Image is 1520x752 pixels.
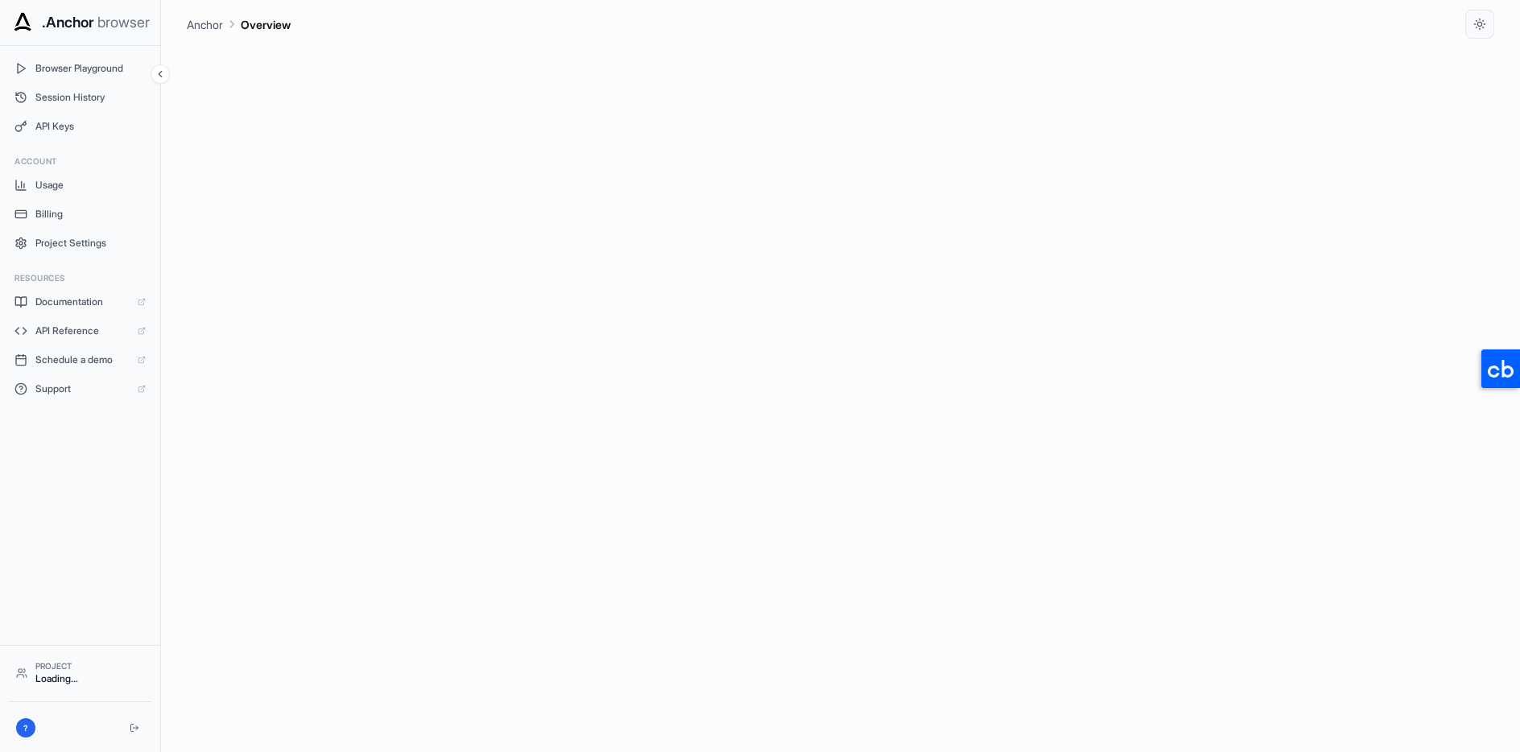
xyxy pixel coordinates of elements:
a: Support [6,376,154,402]
nav: breadcrumb [187,15,291,33]
span: Documentation [35,295,130,308]
button: ProjectLoading... [8,654,152,692]
img: Anchor Icon [10,10,35,35]
span: API Keys [35,120,146,133]
span: browser [97,11,150,34]
button: Session History [6,85,154,110]
span: Billing [35,208,146,221]
p: Overview [241,16,291,33]
div: Loading... [35,672,144,685]
button: Project Settings [6,230,154,256]
button: Browser Playground [6,56,154,81]
a: Schedule a demo [6,347,154,373]
span: .Anchor [42,11,94,34]
a: API Reference [6,318,154,344]
button: Collapse sidebar [151,64,170,84]
button: API Keys [6,114,154,139]
div: Project [35,660,144,672]
span: ? [23,722,28,734]
span: Project Settings [35,237,146,250]
p: Anchor [187,16,223,33]
span: API Reference [35,324,130,337]
h3: Resources [14,272,146,284]
span: Browser Playground [35,62,146,75]
span: Session History [35,91,146,104]
button: Logout [125,718,144,738]
span: Support [35,382,130,395]
a: Documentation [6,289,154,315]
span: Usage [35,179,146,192]
button: Usage [6,172,154,198]
button: Billing [6,201,154,227]
h3: Account [14,155,146,167]
span: Schedule a demo [35,353,130,366]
